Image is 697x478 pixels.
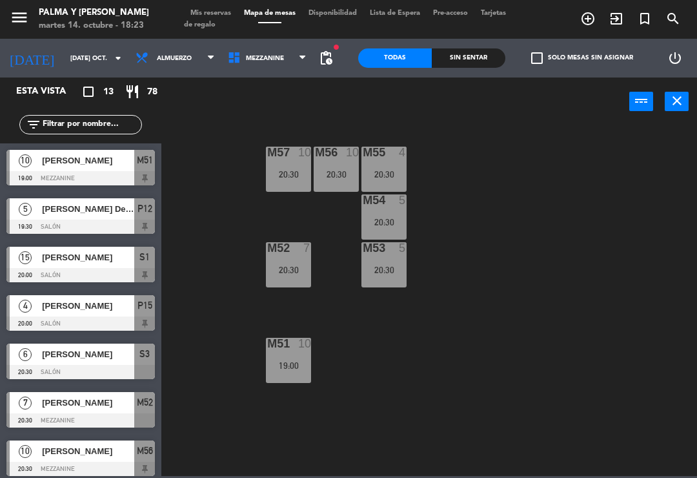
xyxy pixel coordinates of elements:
[137,395,153,410] span: M52
[157,55,192,62] span: Almuerzo
[298,338,311,349] div: 10
[19,251,32,264] span: 15
[41,118,141,132] input: Filtrar por nombre...
[19,203,32,216] span: 5
[267,242,268,254] div: M52
[318,50,334,66] span: pending_actions
[266,265,311,275] div: 20:30
[303,242,311,254] div: 7
[42,396,134,410] span: [PERSON_NAME]
[184,10,237,17] span: Mis reservas
[574,8,602,30] span: RESERVAR MESA
[39,19,149,32] div: martes 14. octubre - 18:23
[103,85,114,99] span: 13
[427,10,474,17] span: Pre-acceso
[665,92,689,111] button: close
[19,348,32,361] span: 6
[42,348,134,361] span: [PERSON_NAME]
[39,6,149,19] div: Palma y [PERSON_NAME]
[137,298,152,313] span: P15
[19,445,32,458] span: 10
[246,55,284,62] span: Mezzanine
[42,154,134,167] span: [PERSON_NAME]
[42,251,134,264] span: [PERSON_NAME]
[266,170,311,179] div: 20:30
[267,147,268,158] div: M57
[315,147,316,158] div: M56
[602,8,631,30] span: WALK IN
[361,170,407,179] div: 20:30
[267,338,268,349] div: M51
[42,299,134,313] span: [PERSON_NAME]
[669,93,685,109] i: close
[302,10,363,17] span: Disponibilidad
[637,11,652,26] i: turned_in_not
[629,92,653,111] button: power_input
[237,10,302,17] span: Mapa de mesas
[137,201,152,216] span: P12
[667,50,683,66] i: power_settings_new
[298,147,311,158] div: 10
[361,265,407,275] div: 20:30
[10,8,29,27] i: menu
[399,194,407,206] div: 5
[137,443,153,459] span: M56
[432,48,505,68] div: Sin sentar
[10,8,29,32] button: menu
[26,117,41,132] i: filter_list
[358,48,432,68] div: Todas
[346,147,359,158] div: 10
[531,52,633,64] label: Solo mesas sin asignar
[609,11,624,26] i: exit_to_app
[634,93,649,109] i: power_input
[266,361,311,370] div: 19:00
[6,84,93,99] div: Esta vista
[363,10,427,17] span: Lista de Espera
[19,300,32,313] span: 4
[110,50,126,66] i: arrow_drop_down
[19,154,32,167] span: 10
[314,170,359,179] div: 20:30
[125,84,140,99] i: restaurant
[665,11,681,26] i: search
[631,8,659,30] span: Reserva especial
[399,147,407,158] div: 4
[42,202,134,216] span: [PERSON_NAME] Del Mar [PERSON_NAME]
[19,397,32,410] span: 7
[580,11,596,26] i: add_circle_outline
[147,85,157,99] span: 78
[659,8,687,30] span: BUSCAR
[332,43,340,51] span: fiber_manual_record
[137,152,153,168] span: M51
[42,444,134,458] span: [PERSON_NAME]
[531,52,543,64] span: check_box_outline_blank
[81,84,96,99] i: crop_square
[399,242,407,254] div: 5
[139,249,150,265] span: S1
[361,218,407,227] div: 20:30
[139,346,150,362] span: S3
